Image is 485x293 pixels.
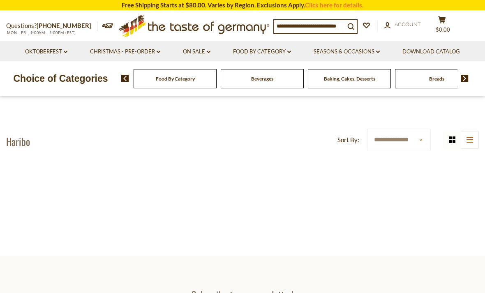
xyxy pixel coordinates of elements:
a: On Sale [183,47,210,56]
img: previous arrow [121,75,129,82]
span: MON - FRI, 9:00AM - 5:00PM (EST) [6,30,76,35]
p: Questions? [6,21,97,31]
a: Account [384,20,421,29]
a: Seasons & Occasions [314,47,380,56]
a: Beverages [251,76,273,82]
button: $0.00 [430,16,454,37]
a: Christmas - PRE-ORDER [90,47,160,56]
a: Food By Category [156,76,195,82]
a: Breads [429,76,444,82]
a: Oktoberfest [25,47,67,56]
a: Food By Category [233,47,291,56]
img: next arrow [461,75,469,82]
a: Baking, Cakes, Desserts [324,76,375,82]
h1: Haribo [6,135,30,148]
a: Download Catalog [402,47,460,56]
label: Sort By: [337,135,359,145]
span: Account [395,21,421,28]
a: [PHONE_NUMBER] [37,22,91,29]
a: Click here for details. [305,1,363,9]
span: $0.00 [436,26,450,33]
